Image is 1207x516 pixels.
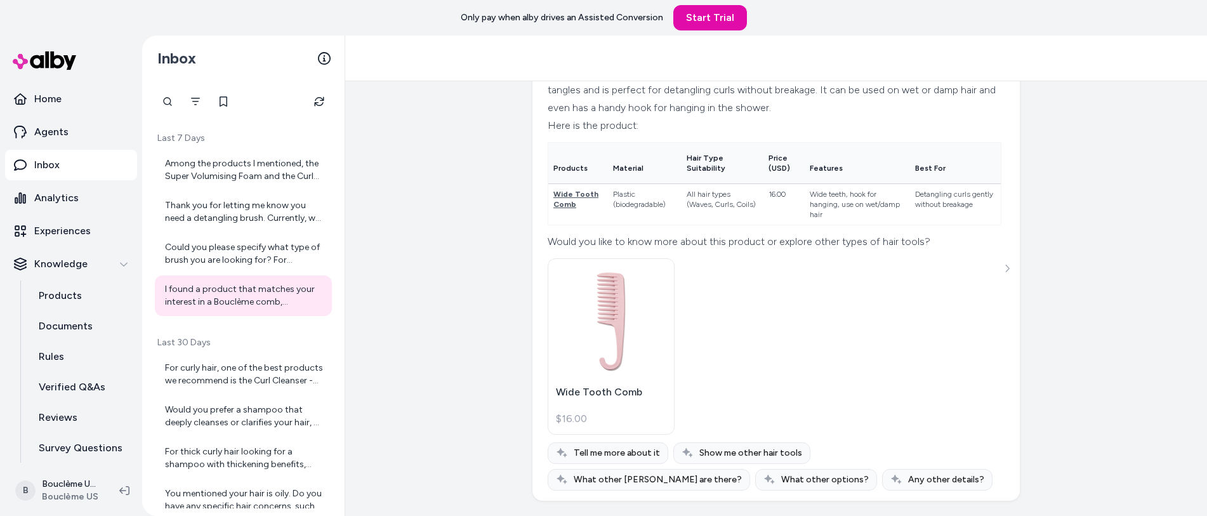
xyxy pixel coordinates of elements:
button: Filter [183,89,208,114]
p: Experiences [34,223,91,239]
p: Reviews [39,410,77,425]
p: Rules [39,349,64,364]
div: For thick curly hair looking for a shampoo with thickening benefits, here are some options from o... [165,446,324,471]
span: Wide Tooth Comb [553,190,598,209]
a: Start Trial [673,5,747,30]
div: Could you please specify what type of brush you are looking for? For example, is it a hairbrush, ... [165,241,324,267]
p: Last 30 Days [155,336,332,349]
a: Verified Q&As [26,372,137,402]
th: Hair Type Suitability [682,143,763,184]
p: Analytics [34,190,79,206]
button: Knowledge [5,249,137,279]
div: Here is the product: [548,117,1001,135]
th: Price (USD) [763,143,804,184]
a: I found a product that matches your interest in a Bouclème comb, specifically a wide tooth comb m... [155,275,332,316]
div: Would you prefer a shampoo that deeply cleanses or clarifies your hair, or do you have no prefere... [165,404,324,429]
p: Inbox [34,157,60,173]
div: You mentioned your hair is oily. Do you have any specific hair concerns, such as an oily scalp, o... [165,487,324,513]
th: Products [548,143,608,184]
a: Survey Questions [26,433,137,463]
button: BBouclème US ShopifyBouclème US [8,470,109,511]
th: Material [608,143,682,184]
p: Products [39,288,82,303]
p: Survey Questions [39,440,122,456]
p: Knowledge [34,256,88,272]
td: Wide teeth, hook for hanging, use on wet/damp hair [805,184,910,225]
td: Detangling curls gently without breakage [910,184,1001,225]
a: For thick curly hair looking for a shampoo with thickening benefits, here are some options from o... [155,438,332,479]
p: Home [34,91,62,107]
span: Tell me more about it [574,447,660,460]
span: What other options? [781,473,869,486]
td: 16.00 [763,184,804,225]
th: Best For [910,143,1001,184]
button: See more [999,261,1015,276]
a: Would you prefer a shampoo that deeply cleanses or clarifies your hair, or do you have no prefere... [155,396,332,437]
div: I found a product that matches your interest in a Bouclème comb, specifically a wide tooth comb m... [165,283,324,308]
p: Only pay when alby drives an Assisted Conversion [461,11,663,24]
a: Among the products I mentioned, the Super Volumising Foam and the Curl Defining Gel both offer ex... [155,150,332,190]
a: Reviews [26,402,137,433]
div: Would you like to know more about this product or explore other types of hair tools? [548,233,1001,251]
a: Wide Tooth CombWide Tooth Comb$16.00 [548,258,675,435]
a: Experiences [5,216,137,246]
p: Verified Q&As [39,380,105,395]
a: Analytics [5,183,137,213]
td: All hair types (Waves, Curls, Coils) [682,184,763,225]
div: For curly hair, one of the best products we recommend is the Curl Cleanser - 300ml by BOUCLÈME. I... [165,362,324,387]
span: Any other details? [908,473,984,486]
a: For curly hair, one of the best products we recommend is the Curl Cleanser - 300ml by BOUCLÈME. I... [155,354,332,395]
span: B [15,480,36,501]
div: Among the products I mentioned, the Super Volumising Foam and the Curl Defining Gel both offer ex... [165,157,324,183]
th: Features [805,143,910,184]
a: Home [5,84,137,114]
div: Thank you for letting me know you need a detangling brush. Currently, we have a popular option th... [165,199,324,225]
span: Bouclème US [42,491,99,503]
img: Wide Tooth Comb [556,267,666,377]
p: Last 7 Days [155,132,332,145]
td: Plastic (biodegradable) [608,184,682,225]
a: Agents [5,117,137,147]
a: Could you please specify what type of brush you are looking for? For example, is it a hairbrush, ... [155,234,332,274]
h2: Inbox [157,49,196,68]
span: $16.00 [556,411,587,427]
a: Thank you for letting me know you need a detangling brush. Currently, we have a popular option th... [155,192,332,232]
a: Products [26,281,137,311]
img: alby Logo [13,51,76,70]
a: Rules [26,341,137,372]
p: Agents [34,124,69,140]
div: I found a product that matches your interest in a Bouclème comb, specifically a wide tooth comb m... [548,46,1001,117]
p: Bouclème US Shopify [42,478,99,491]
p: Documents [39,319,93,334]
a: Documents [26,311,137,341]
span: Show me other hair tools [699,447,802,460]
a: Inbox [5,150,137,180]
span: What other [PERSON_NAME] are there? [574,473,742,486]
p: Wide Tooth Comb [556,385,666,400]
button: Refresh [307,89,332,114]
